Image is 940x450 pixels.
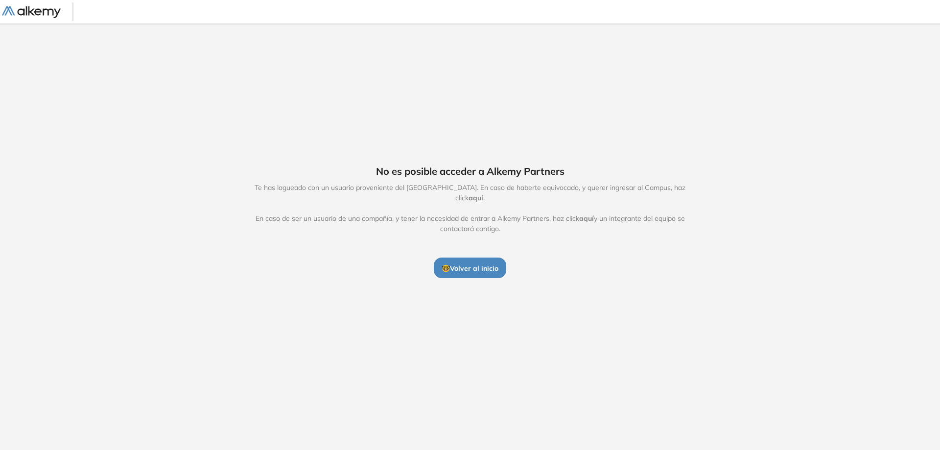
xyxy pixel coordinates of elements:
span: No es posible acceder a Alkemy Partners [376,164,564,179]
span: aquí [469,193,483,202]
span: Te has logueado con un usuario proveniente del [GEOGRAPHIC_DATA]. En caso de haberte equivocado, ... [244,183,696,234]
span: 🤓 Volver al inicio [442,264,498,273]
span: aquí [579,214,594,223]
img: Logo [2,6,61,19]
button: 🤓Volver al inicio [434,258,506,278]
